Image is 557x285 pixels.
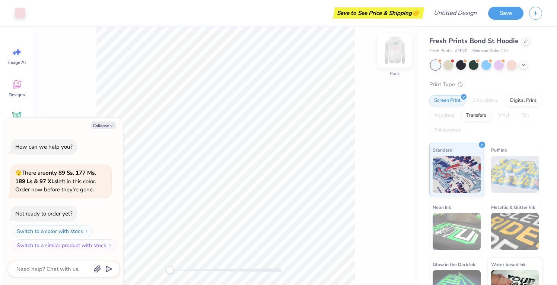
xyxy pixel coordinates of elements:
img: Puff Ink [491,156,539,193]
span: Fresh Prints Bond St Hoodie [429,36,519,45]
span: Designs [9,92,25,98]
button: Switch to a color with stock [13,225,93,237]
span: Metallic & Glitter Ink [491,203,535,211]
div: Applique [429,110,459,121]
img: Back [380,36,410,65]
img: Standard [433,156,481,193]
img: Metallic & Glitter Ink [491,213,539,250]
input: Untitled Design [428,6,483,20]
span: 🫣 [15,169,22,176]
span: # FP20 [455,48,468,54]
span: Water based Ink [491,260,525,268]
span: Neon Ink [433,203,451,211]
img: Switch to a color with stock [85,229,89,233]
div: Back [390,70,400,77]
div: Transfers [461,110,491,121]
div: Digital Print [505,95,541,106]
strong: only 89 Ss, 177 Ms, 189 Ls & 97 XLs [15,169,96,185]
div: Save to See Price & Shipping [335,7,422,19]
div: How can we help you? [15,143,73,150]
span: Puff Ink [491,146,507,154]
div: Print Type [429,80,542,89]
div: Rhinestones [429,125,465,136]
div: Screen Print [429,95,465,106]
span: Standard [433,146,452,154]
div: Vinyl [493,110,514,121]
div: Accessibility label [166,266,174,274]
span: Image AI [8,59,26,65]
button: Save [488,7,523,20]
img: Neon Ink [433,213,481,250]
span: 👉 [412,8,420,17]
button: Switch to a similar product with stock [13,239,116,251]
span: Minimum Order: 12 + [471,48,509,54]
span: There are left in this color. Order now before they're gone. [15,169,96,193]
span: Fresh Prints [429,48,451,54]
div: Foil [516,110,534,121]
div: Embroidery [468,95,503,106]
span: Glow in the Dark Ink [433,260,475,268]
div: Not ready to order yet? [15,210,73,217]
button: Collapse [91,122,116,129]
img: Switch to a similar product with stock [108,243,112,247]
